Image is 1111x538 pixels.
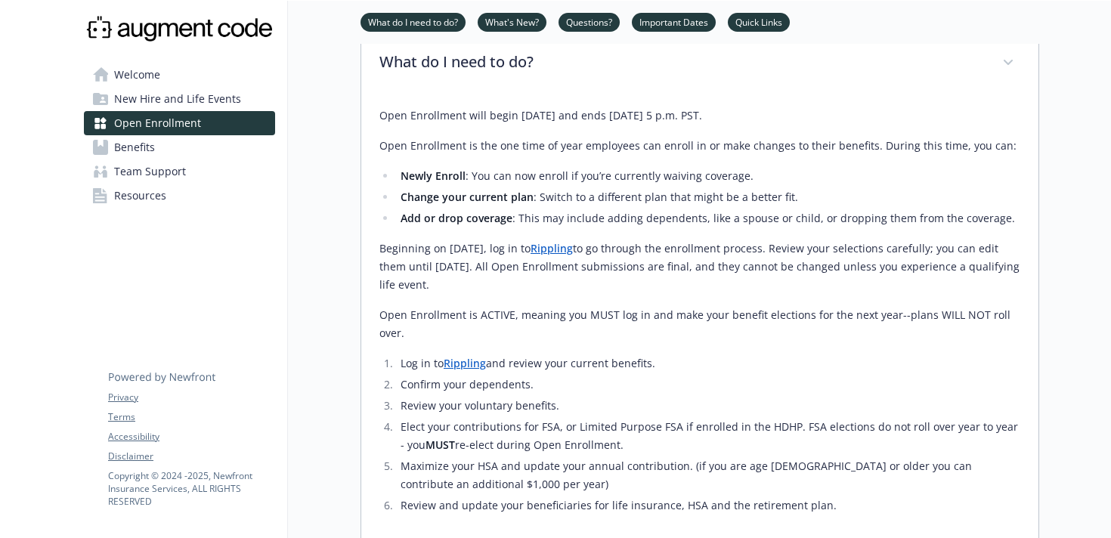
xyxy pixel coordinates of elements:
a: Welcome [84,63,275,87]
li: Elect your contributions for FSA, or Limited Purpose FSA if enrolled in the HDHP. FSA elections d... [396,418,1020,454]
li: : Switch to a different plan that might be a better fit. [396,188,1020,206]
p: Copyright © 2024 - 2025 , Newfront Insurance Services, ALL RIGHTS RESERVED [108,469,274,508]
a: Open Enrollment [84,111,275,135]
a: Accessibility [108,430,274,444]
p: Beginning on [DATE], log in to to go through the enrollment process. Review your selections caref... [379,240,1020,294]
p: Open Enrollment is the one time of year employees can enroll in or make changes to their benefits... [379,137,1020,155]
li: Maximize your HSA and update your annual contribution. (if you are age [DEMOGRAPHIC_DATA] or olde... [396,457,1020,493]
p: Open Enrollment will begin [DATE] and ends [DATE] 5 p.m. PST. [379,107,1020,125]
span: Benefits [114,135,155,159]
span: Resources [114,184,166,208]
span: New Hire and Life Events [114,87,241,111]
span: Team Support [114,159,186,184]
strong: Add or drop coverage [401,211,512,225]
li: Confirm your dependents. [396,376,1020,394]
li: Review your voluntary benefits. [396,397,1020,415]
strong: MUST [426,438,455,452]
a: What do I need to do? [361,14,466,29]
span: Welcome [114,63,160,87]
a: Important Dates [632,14,716,29]
a: New Hire and Life Events [84,87,275,111]
li: Review and update your beneficiaries for life insurance, HSA and the retirement plan. [396,496,1020,515]
a: Rippling [531,241,573,255]
li: Log in to and review your current benefits. [396,354,1020,373]
a: Rippling [444,356,486,370]
a: Resources [84,184,275,208]
a: Disclaimer [108,450,274,463]
a: Terms [108,410,274,424]
p: Open Enrollment is ACTIVE, meaning you MUST log in and make your benefit elections for the next y... [379,306,1020,342]
strong: Newly Enroll [401,169,466,183]
a: Benefits [84,135,275,159]
a: Privacy [108,391,274,404]
strong: Change your current plan [401,190,534,204]
p: What do I need to do? [379,51,984,73]
a: What's New? [478,14,546,29]
a: Quick Links [728,14,790,29]
a: Questions? [559,14,620,29]
li: : You can now enroll if you’re currently waiving coverage. [396,167,1020,185]
li: : This may include adding dependents, like a spouse or child, or dropping them from the coverage. [396,209,1020,227]
a: Team Support [84,159,275,184]
span: Open Enrollment [114,111,201,135]
div: What do I need to do? [361,32,1038,94]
